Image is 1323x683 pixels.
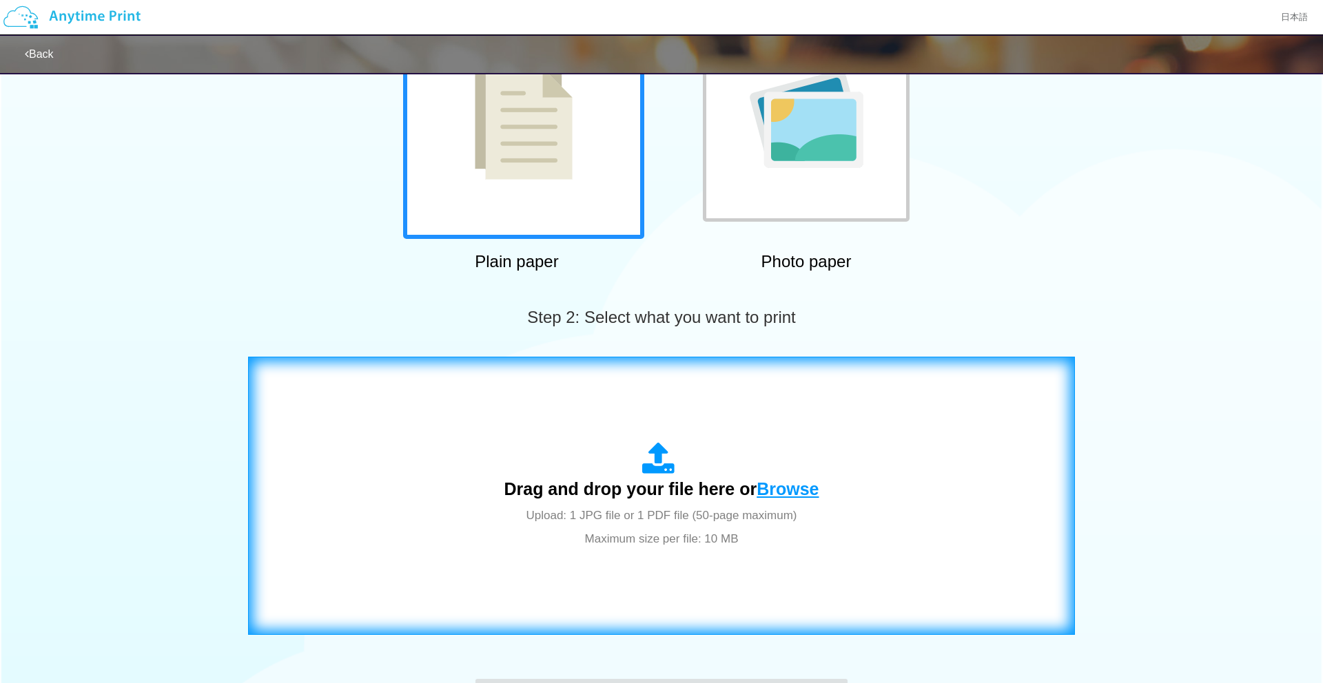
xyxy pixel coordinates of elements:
img: photo-paper.png [750,70,863,168]
a: Back [25,48,54,60]
h2: Plain paper [396,253,637,271]
span: Upload: 1 JPG file or 1 PDF file (50-page maximum) Maximum size per file: 10 MB [526,509,797,545]
span: Browse [757,479,819,498]
img: plain-paper.png [475,57,573,180]
h2: Photo paper [686,253,927,271]
span: Step 2: Select what you want to print [527,308,796,326]
span: Drag and drop your file here or [504,479,819,498]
